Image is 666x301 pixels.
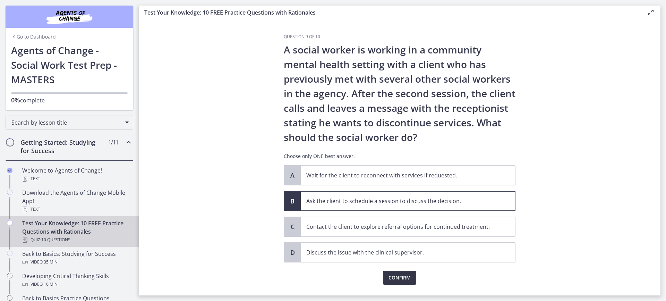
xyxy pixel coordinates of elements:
[388,274,411,282] span: Confirm
[284,153,515,160] p: Choose only ONE best answer.
[144,8,635,17] h3: Test Your Knowledge: 10 FREE Practice Questions with Rationales
[284,42,515,144] p: A social worker is working in a community mental health setting with a client who has previously ...
[22,258,130,266] div: Video
[22,175,130,183] div: Text
[108,138,118,147] span: 1 / 11
[43,258,58,266] span: · 35 min
[43,280,58,289] span: · 16 min
[22,219,130,244] div: Test Your Knowledge: 10 FREE Practice Questions with Rationales
[306,223,496,231] p: Contact the client to explore referral options for continued treatment.
[22,236,130,244] div: Quiz
[284,34,515,40] h3: Question 9 of 10
[306,197,496,205] p: Ask the client to schedule a session to discuss the decision.
[22,166,130,183] div: Welcome to Agents of Change!
[20,138,105,155] h2: Getting Started: Studying for Success
[11,96,20,104] span: 0%
[22,205,130,214] div: Text
[11,43,128,87] h1: Agents of Change - Social Work Test Prep - MASTERS
[28,8,111,25] img: Agents of Change
[306,248,496,257] p: Discuss the issue with the clinical supervisor.
[288,248,297,257] span: D
[288,171,297,179] span: A
[288,223,297,231] span: C
[306,171,496,179] p: Wait for the client to reconnect with services if requested.
[22,250,130,266] div: Back to Basics: Studying for Success
[22,189,130,214] div: Download the Agents of Change Mobile App!
[11,119,122,126] span: Search by lesson title
[7,168,12,173] i: Completed
[383,271,416,285] button: Confirm
[6,116,133,129] div: Search by lesson title
[11,33,56,40] a: Go to Dashboard
[22,272,130,289] div: Developing Critical Thinking Skills
[22,280,130,289] div: Video
[288,197,297,205] span: B
[11,96,128,104] p: complete
[40,236,70,244] span: · 10 Questions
